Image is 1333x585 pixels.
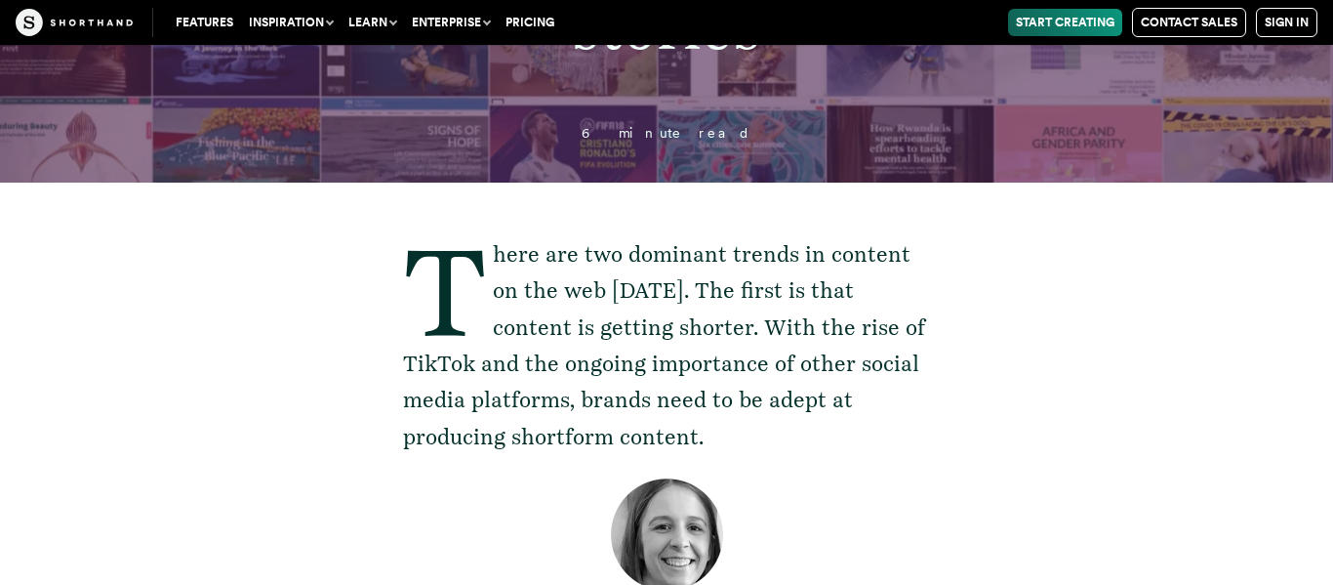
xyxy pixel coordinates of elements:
[498,9,562,36] a: Pricing
[1008,9,1122,36] a: Start Creating
[241,9,341,36] button: Inspiration
[403,236,930,455] p: There are two dominant trends in content on the web [DATE]. The first is that content is getting ...
[1132,8,1246,37] a: Contact Sales
[404,9,498,36] button: Enterprise
[168,9,241,36] a: Features
[1256,8,1317,37] a: Sign in
[16,9,133,36] img: The Craft
[582,125,751,141] span: 6 minute read
[341,9,404,36] button: Learn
